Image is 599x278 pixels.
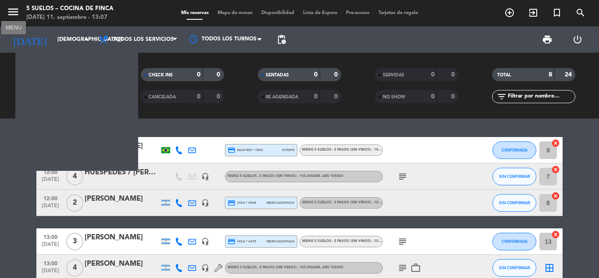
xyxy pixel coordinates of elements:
[431,72,435,78] strong: 0
[80,70,83,76] strong: 8
[492,168,536,185] button: SIN CONFIRMAR
[201,173,209,181] i: headset_mic
[39,242,61,252] span: [DATE]
[1,23,26,31] div: MENU
[100,84,105,90] strong: 7
[492,141,536,159] button: CONFIRMADA
[39,140,61,150] span: 12:00
[549,72,552,78] strong: 8
[96,94,105,100] strong: 17
[451,94,456,100] strong: 0
[85,141,159,152] div: [PERSON_NAME]
[496,91,507,102] i: filter_list
[228,199,256,207] span: visa * 0548
[7,5,20,18] i: menu
[551,165,560,174] i: cancel
[26,4,114,13] div: 5 SUELOS – COCINA DE FINCA
[502,239,528,244] span: CONFIRMADA
[314,94,317,100] strong: 0
[80,94,83,100] strong: 5
[572,34,583,45] i: power_settings_new
[397,171,408,182] i: subject
[302,148,395,152] span: MENÚ 5 SUELOS - 5 PASOS (Sin vinos) - 105.000ARS
[39,166,61,177] span: 12:00
[502,148,528,152] span: CONFIRMADA
[228,266,343,269] span: MENÚ 5 SUELOS - 5 PASOS (Sin vinos) - 105.000ARS
[96,70,105,76] strong: 24
[29,95,64,100] span: SIN CONFIRMAR
[334,72,339,78] strong: 0
[528,7,538,18] i: exit_to_app
[217,94,222,100] strong: 0
[201,238,209,246] i: headset_mic
[39,177,61,187] span: [DATE]
[492,259,536,277] button: SIN CONFIRMAR
[85,258,159,270] div: [PERSON_NAME]
[397,263,408,273] i: subject
[267,200,295,206] span: mercadopago
[228,174,343,178] span: MENÚ 5 SUELOS - 5 PASOS (Sin vinos) - 105.000ARS
[397,236,408,247] i: subject
[29,72,57,76] span: RESERVADAS
[39,193,61,203] span: 12:00
[228,238,256,246] span: visa * 4475
[39,268,61,278] span: [DATE]
[149,95,176,99] span: CANCELADA
[551,139,560,148] i: cancel
[228,199,235,207] i: credit_card
[551,230,560,239] i: cancel
[149,73,173,77] span: CHECK INS
[7,5,20,22] button: menu
[39,203,61,213] span: [DATE]
[552,7,562,18] i: turned_in_not
[504,7,515,18] i: add_circle_outline
[197,72,200,78] strong: 0
[213,11,257,15] span: Mapa de mesas
[201,199,209,207] i: headset_mic
[228,238,235,246] i: credit_card
[383,73,404,77] span: SERVIDAS
[217,72,222,78] strong: 0
[431,94,435,100] strong: 0
[321,174,343,178] span: , ARS 105000
[201,264,209,272] i: headset_mic
[410,263,421,273] i: work_outline
[66,141,83,159] span: 2
[66,259,83,277] span: 4
[39,258,61,268] span: 13:00
[334,94,339,100] strong: 0
[565,72,574,78] strong: 24
[80,84,83,90] strong: 3
[575,7,586,18] i: search
[276,34,287,45] span: pending_actions
[562,26,592,53] div: LOG OUT
[321,266,343,269] span: , ARS 105000
[85,167,159,178] div: HUÉSPEDES / [PERSON_NAME]
[85,232,159,243] div: [PERSON_NAME]
[266,73,289,77] span: SENTADAS
[314,72,317,78] strong: 0
[26,13,114,22] div: [DATE] 11. septiembre - 13:07
[499,265,530,270] span: SIN CONFIRMAR
[177,11,213,15] span: Mis reservas
[197,94,200,100] strong: 0
[113,36,174,43] span: Todos los servicios
[267,238,295,244] span: mercadopago
[342,11,374,15] span: Pre-acceso
[542,34,553,45] span: print
[374,11,423,15] span: Tarjetas de regalo
[383,95,405,99] span: NO SHOW
[66,194,83,212] span: 2
[39,150,61,160] span: [DATE]
[302,201,418,204] span: MENÚ 5 SUELOS - 5 PASOS (Sin vinos) - 105.000ARS
[497,73,511,77] span: TOTAL
[302,239,418,243] span: MENÚ 5 SUELOS - 5 PASOS (Sin vinos) - 105.000ARS
[29,85,59,90] span: CONFIRMADA
[257,11,299,15] span: Disponibilidad
[7,30,53,49] i: [DATE]
[507,92,575,101] input: Filtrar por nombre...
[544,263,555,273] i: border_all
[66,233,83,250] span: 3
[492,194,536,212] button: SIN CONFIRMAR
[499,174,530,179] span: SIN CONFIRMAR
